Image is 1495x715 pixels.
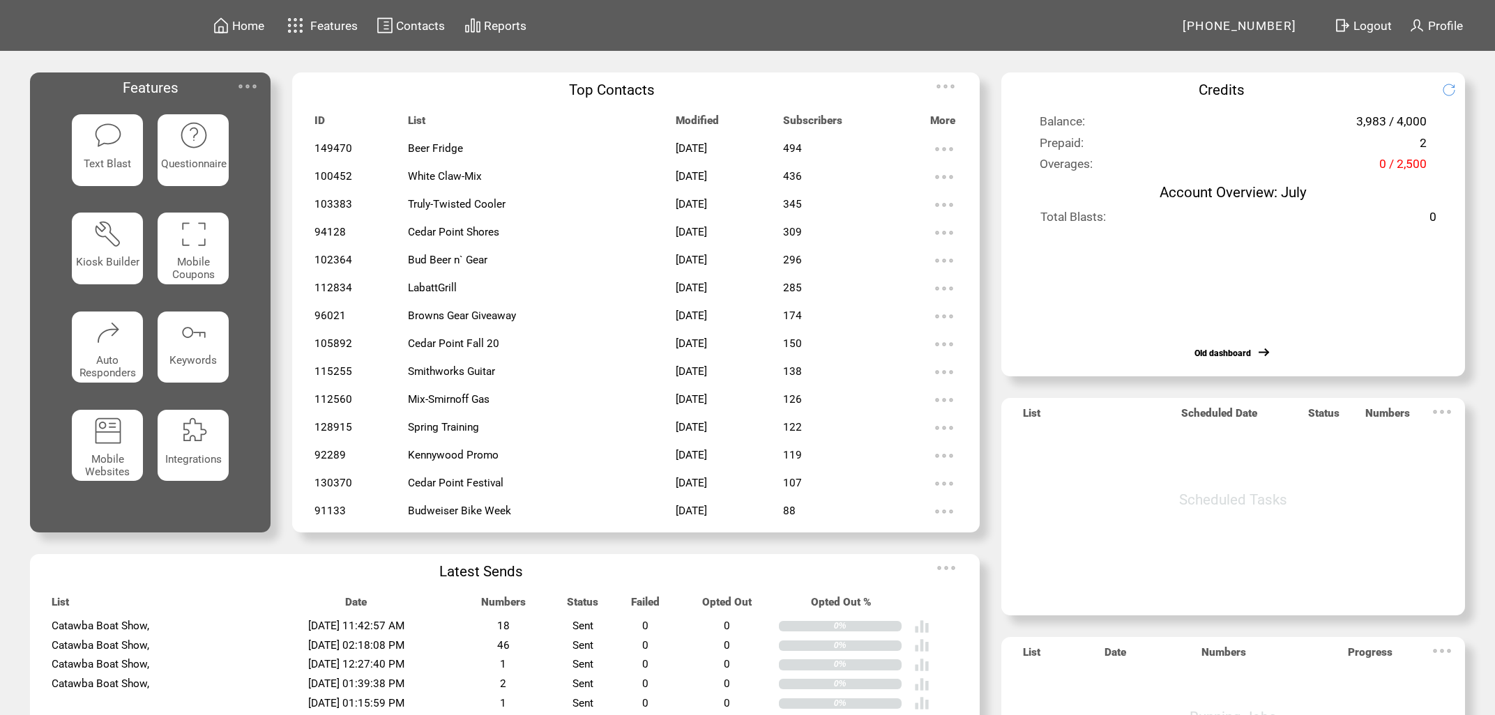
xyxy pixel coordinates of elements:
span: Features [310,19,358,33]
span: Modified [676,114,719,135]
span: Scheduled Tasks [1179,491,1287,508]
span: 91133 [314,505,346,517]
a: Reports [462,15,529,36]
img: ellypsis.svg [234,72,261,100]
img: ellypsis.svg [930,498,958,525]
span: Progress [1348,646,1392,667]
span: Numbers [1365,407,1410,428]
img: refresh.png [1442,83,1471,97]
span: ID [314,114,325,135]
span: List [1023,646,1040,667]
span: [DATE] [676,421,707,433]
span: 107 [783,477,802,489]
span: Catawba Boat Show, [52,677,149,690]
span: 1 [500,658,506,670]
img: keywords.svg [179,318,208,347]
span: Keywords [169,354,217,367]
span: [DATE] [676,254,707,266]
span: 0 [724,620,730,632]
img: poll%20-%20white.svg [914,657,929,672]
img: poll%20-%20white.svg [914,695,929,711]
img: home.svg [213,17,229,34]
span: [DATE] [676,477,707,489]
img: features.svg [283,14,308,37]
span: 94128 [314,226,346,238]
span: 0 [642,697,648,709]
span: Status [1308,407,1340,428]
span: Cedar Point Fall 20 [408,337,499,350]
span: [DATE] 12:27:40 PM [308,658,404,670]
img: integrations.svg [179,416,208,445]
span: Sent [572,639,593,652]
span: Sent [572,677,593,690]
span: 128915 [314,421,352,433]
div: 0% [834,679,902,689]
span: Bud Beer n` Gear [408,254,487,266]
span: 102364 [314,254,352,266]
img: ellypsis.svg [930,442,958,470]
span: [DATE] 01:15:59 PM [308,697,404,709]
span: Credits [1199,82,1245,98]
a: Auto Responders [72,312,144,396]
a: Kiosk Builder [72,213,144,297]
span: 436 [783,170,802,183]
span: Date [345,596,367,617]
span: [DATE] [676,365,707,378]
a: Features [281,12,360,39]
img: coupons.svg [179,220,208,249]
img: questionnaire.svg [179,121,208,150]
span: Numbers [1201,646,1246,667]
span: Prepaid: [1040,136,1084,158]
span: Latest Sends [439,563,523,580]
span: Auto Responders [79,354,136,379]
span: Opted Out [702,596,752,617]
img: mobile-websites.svg [93,416,123,445]
span: Truly-Twisted Cooler [408,198,506,210]
a: Integrations [158,410,229,494]
span: Status [567,596,598,617]
span: [DATE] [676,449,707,461]
img: ellypsis.svg [930,330,958,358]
span: Features [123,79,179,96]
span: 96021 [314,309,346,322]
span: [DATE] [676,282,707,294]
span: [PHONE_NUMBER] [1183,19,1297,33]
span: Contacts [396,19,445,33]
a: Profile [1406,15,1465,36]
span: Home [232,19,264,33]
span: Total Blasts: [1040,210,1106,232]
span: 18 [497,620,510,632]
span: Catawba Boat Show, [52,658,149,670]
span: Sent [572,697,593,709]
span: Mix-Smirnoff Gas [408,393,490,406]
span: Budweiser Bike Week [408,505,511,517]
span: Text Blast [84,157,131,170]
span: Profile [1428,19,1463,33]
a: Questionnaire [158,114,229,199]
img: poll%20-%20white.svg [914,638,929,653]
span: [DATE] [676,309,707,322]
span: List [408,114,425,135]
img: contacts.svg [377,17,393,34]
span: 0 [642,620,648,632]
img: ellypsis.svg [930,386,958,414]
a: Mobile Coupons [158,213,229,297]
span: Browns Gear Giveaway [408,309,516,322]
img: ellypsis.svg [1428,637,1456,665]
span: [DATE] [676,142,707,155]
span: Kennywood Promo [408,449,499,461]
span: 494 [783,142,802,155]
img: ellypsis.svg [930,135,958,163]
img: ellypsis.svg [930,219,958,247]
span: Mobile Coupons [172,256,215,281]
img: auto-responders.svg [93,318,123,347]
span: 1 [500,697,506,709]
span: Overages: [1040,157,1093,179]
span: [DATE] 11:42:57 AM [308,620,404,632]
span: [DATE] [676,505,707,517]
img: exit.svg [1334,17,1351,34]
span: List [1023,407,1040,428]
span: LabattGrill [408,282,457,294]
span: 285 [783,282,802,294]
span: Integrations [165,453,222,466]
